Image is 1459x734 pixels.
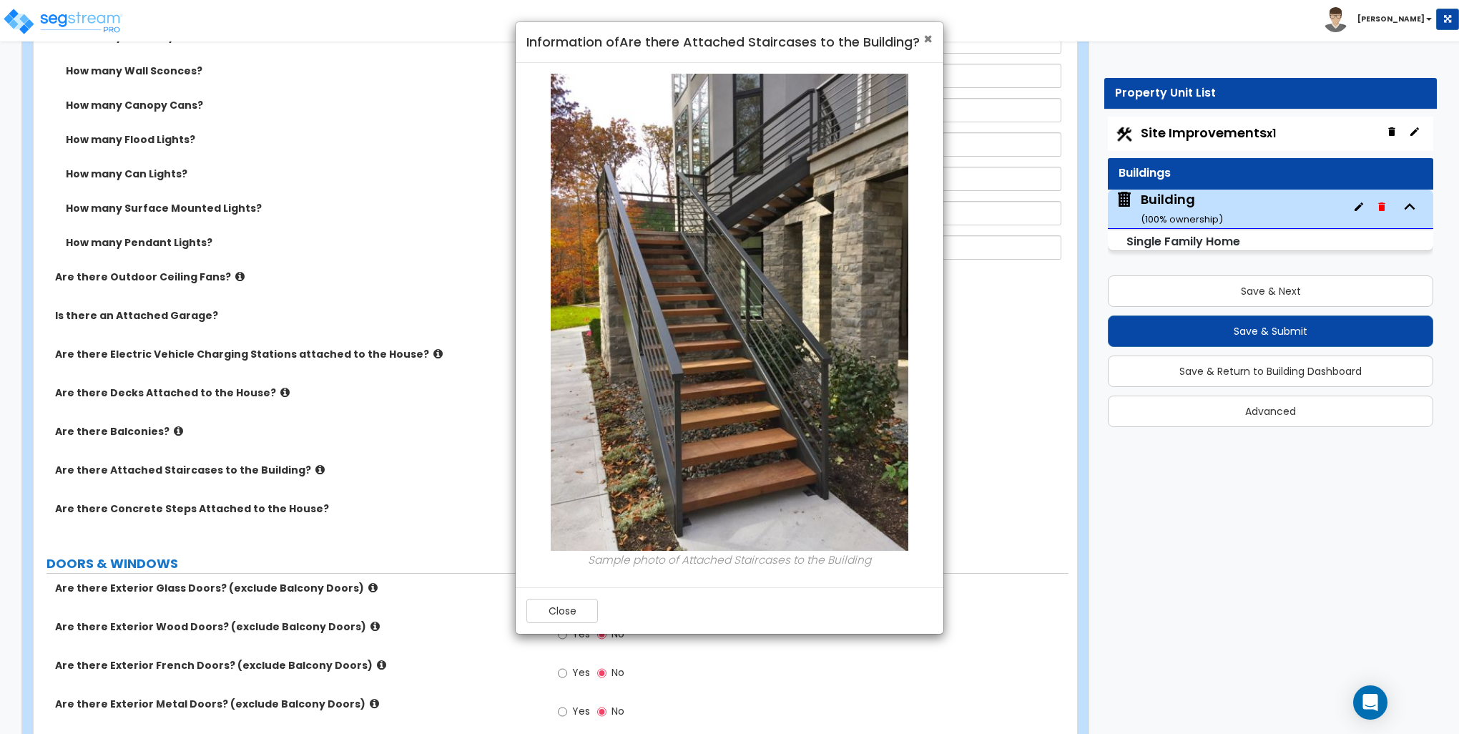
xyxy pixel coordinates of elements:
img: stairs.jpg [551,74,908,551]
div: Open Intercom Messenger [1353,685,1387,720]
button: Close [526,599,598,623]
span: × [923,29,933,49]
i: Sample photo of Attached Staircases to the Building [588,552,871,567]
button: Close [923,31,933,47]
h4: Information of Are there Attached Staircases to the Building? [526,33,933,52]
